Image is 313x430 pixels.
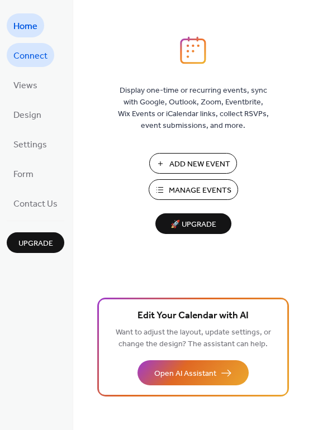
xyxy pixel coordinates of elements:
[7,161,40,185] a: Form
[137,360,249,385] button: Open AI Assistant
[7,232,64,253] button: Upgrade
[7,132,54,156] a: Settings
[13,136,47,154] span: Settings
[154,368,216,380] span: Open AI Assistant
[13,107,41,124] span: Design
[13,18,37,35] span: Home
[7,13,44,37] a: Home
[149,179,238,200] button: Manage Events
[7,102,48,126] a: Design
[116,325,271,352] span: Want to adjust the layout, update settings, or change the design? The assistant can help.
[149,153,237,174] button: Add New Event
[7,43,54,67] a: Connect
[155,213,231,234] button: 🚀 Upgrade
[7,191,64,215] a: Contact Us
[7,73,44,97] a: Views
[18,238,53,250] span: Upgrade
[180,36,206,64] img: logo_icon.svg
[13,47,48,65] span: Connect
[118,85,269,132] span: Display one-time or recurring events, sync with Google, Outlook, Zoom, Eventbrite, Wix Events or ...
[13,77,37,94] span: Views
[13,195,58,213] span: Contact Us
[169,185,231,197] span: Manage Events
[137,308,249,324] span: Edit Your Calendar with AI
[13,166,34,183] span: Form
[169,159,230,170] span: Add New Event
[162,217,225,232] span: 🚀 Upgrade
